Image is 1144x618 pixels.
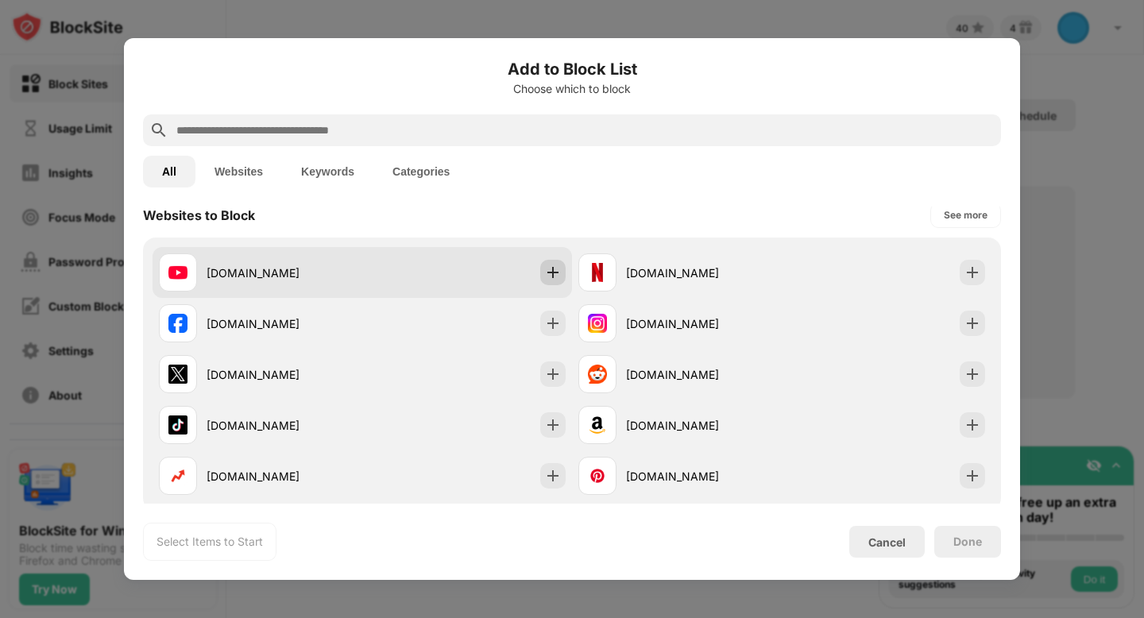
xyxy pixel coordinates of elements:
[207,417,362,434] div: [DOMAIN_NAME]
[626,315,782,332] div: [DOMAIN_NAME]
[588,314,607,333] img: favicons
[207,265,362,281] div: [DOMAIN_NAME]
[953,535,982,548] div: Done
[944,207,987,223] div: See more
[373,156,469,187] button: Categories
[868,535,906,549] div: Cancel
[168,314,187,333] img: favicons
[149,121,168,140] img: search.svg
[143,156,195,187] button: All
[588,365,607,384] img: favicons
[626,417,782,434] div: [DOMAIN_NAME]
[157,534,263,550] div: Select Items to Start
[207,315,362,332] div: [DOMAIN_NAME]
[195,156,282,187] button: Websites
[588,466,607,485] img: favicons
[168,263,187,282] img: favicons
[626,468,782,485] div: [DOMAIN_NAME]
[168,365,187,384] img: favicons
[588,263,607,282] img: favicons
[282,156,373,187] button: Keywords
[588,415,607,435] img: favicons
[626,366,782,383] div: [DOMAIN_NAME]
[626,265,782,281] div: [DOMAIN_NAME]
[143,83,1001,95] div: Choose which to block
[207,468,362,485] div: [DOMAIN_NAME]
[168,466,187,485] img: favicons
[168,415,187,435] img: favicons
[143,57,1001,81] h6: Add to Block List
[207,366,362,383] div: [DOMAIN_NAME]
[143,207,255,223] div: Websites to Block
